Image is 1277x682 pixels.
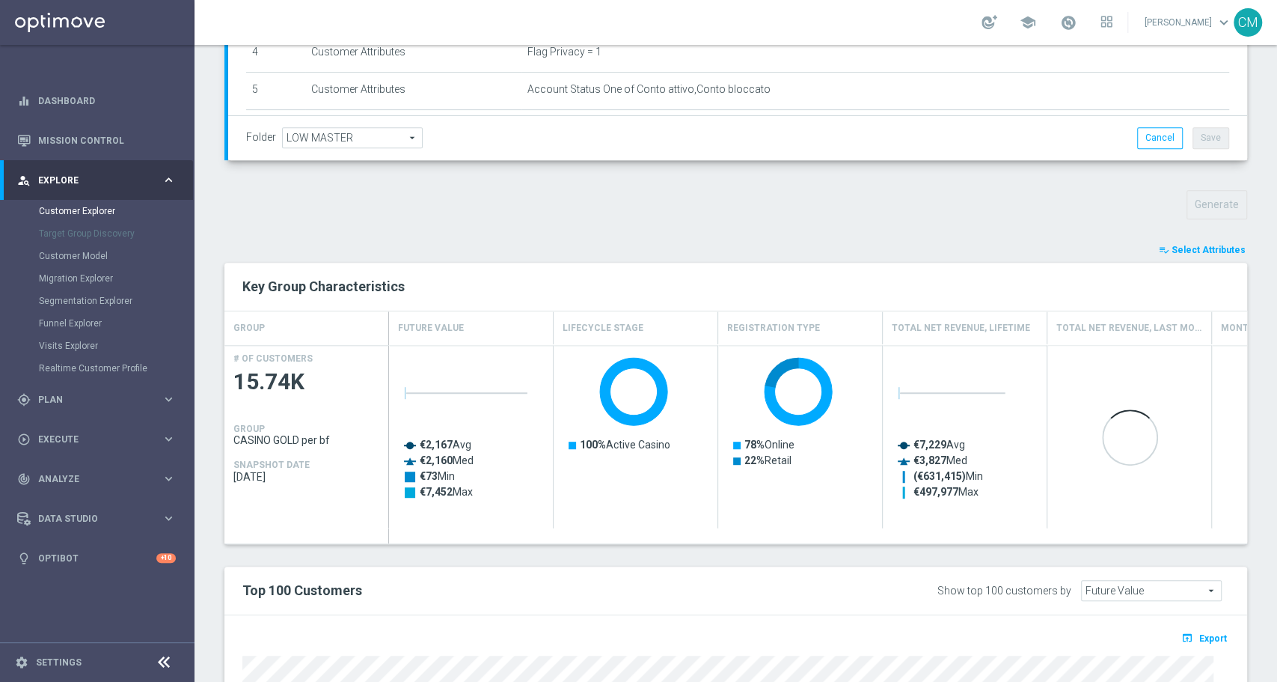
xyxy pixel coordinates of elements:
[913,486,958,498] tspan: €497,977
[913,454,946,466] tspan: €3,827
[39,267,193,290] div: Migration Explorer
[233,315,265,341] h4: GROUP
[17,94,31,108] i: equalizer
[38,176,162,185] span: Explore
[420,454,474,466] text: Med
[39,290,193,312] div: Segmentation Explorer
[913,454,967,466] text: Med
[39,273,156,284] a: Migration Explorer
[38,81,176,121] a: Dashboard
[420,439,471,451] text: Avg
[233,353,313,364] h4: # OF CUSTOMERS
[744,454,765,466] tspan: 22%
[527,46,601,58] span: Flag Privacy = 1
[16,552,177,564] button: lightbulb Optibot +10
[744,439,765,451] tspan: 78%
[39,245,193,267] div: Customer Model
[38,538,156,578] a: Optibot
[162,392,176,407] i: keyboard_arrow_right
[36,658,82,667] a: Settings
[246,35,305,73] td: 4
[420,454,453,466] tspan: €2,160
[398,315,464,341] h4: Future Value
[39,295,156,307] a: Segmentation Explorer
[527,83,771,96] span: Account Status One of Conto attivo,Conto bloccato
[242,582,809,600] h2: Top 100 Customers
[17,121,176,160] div: Mission Control
[162,511,176,526] i: keyboard_arrow_right
[39,340,156,352] a: Visits Explorer
[38,475,162,484] span: Analyze
[420,439,453,451] tspan: €2,167
[305,109,521,147] td: Customer Attributes
[39,200,193,222] div: Customer Explorer
[16,473,177,485] button: track_changes Analyze keyboard_arrow_right
[246,72,305,109] td: 5
[17,174,31,187] i: person_search
[224,345,389,529] div: Press SPACE to select this row.
[305,72,521,109] td: Customer Attributes
[420,486,473,498] text: Max
[156,553,176,563] div: +10
[563,315,643,341] h4: Lifecycle Stage
[1137,127,1183,148] button: Cancel
[17,81,176,121] div: Dashboard
[16,174,177,186] div: person_search Explore keyboard_arrow_right
[39,335,193,357] div: Visits Explorer
[17,472,31,486] i: track_changes
[39,312,193,335] div: Funnel Explorer
[1186,190,1247,219] button: Generate
[580,439,670,451] text: Active Casino
[233,471,380,483] span: 2025-08-19
[17,512,162,526] div: Data Studio
[913,439,946,451] tspan: €7,229
[233,368,380,397] span: 15.74K
[38,121,176,160] a: Mission Control
[16,394,177,406] button: gps_fixed Plan keyboard_arrow_right
[913,439,965,451] text: Avg
[937,585,1071,597] div: Show top 100 customers by
[1234,8,1262,37] div: CM
[1216,14,1232,31] span: keyboard_arrow_down
[892,315,1030,341] h4: Total Net Revenue, Lifetime
[16,433,177,445] button: play_circle_outline Execute keyboard_arrow_right
[580,439,606,451] tspan: 100%
[913,486,979,498] text: Max
[17,538,176,578] div: Optibot
[39,362,156,374] a: Realtime Customer Profile
[246,109,305,147] td: 6
[17,433,31,446] i: play_circle_outline
[39,205,156,217] a: Customer Explorer
[38,395,162,404] span: Plan
[16,513,177,525] button: Data Studio keyboard_arrow_right
[744,454,791,466] text: Retail
[38,435,162,444] span: Execute
[420,486,453,498] tspan: €7,452
[420,470,438,482] tspan: €73
[233,460,310,470] h4: SNAPSHOT DATE
[16,135,177,147] button: Mission Control
[727,315,820,341] h4: Registration Type
[1172,245,1246,255] span: Select Attributes
[1181,632,1197,644] i: open_in_browser
[16,95,177,107] button: equalizer Dashboard
[242,278,1229,296] h2: Key Group Characteristics
[17,433,162,446] div: Execute
[162,432,176,446] i: keyboard_arrow_right
[1159,245,1169,255] i: playlist_add_check
[233,434,380,446] span: CASINO GOLD per bf
[39,250,156,262] a: Customer Model
[913,470,966,483] tspan: (€631,415)
[1056,315,1202,341] h4: Total Net Revenue, Last Month
[246,131,276,144] label: Folder
[420,470,455,482] text: Min
[17,472,162,486] div: Analyze
[39,222,193,245] div: Target Group Discovery
[1020,14,1036,31] span: school
[17,393,162,407] div: Plan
